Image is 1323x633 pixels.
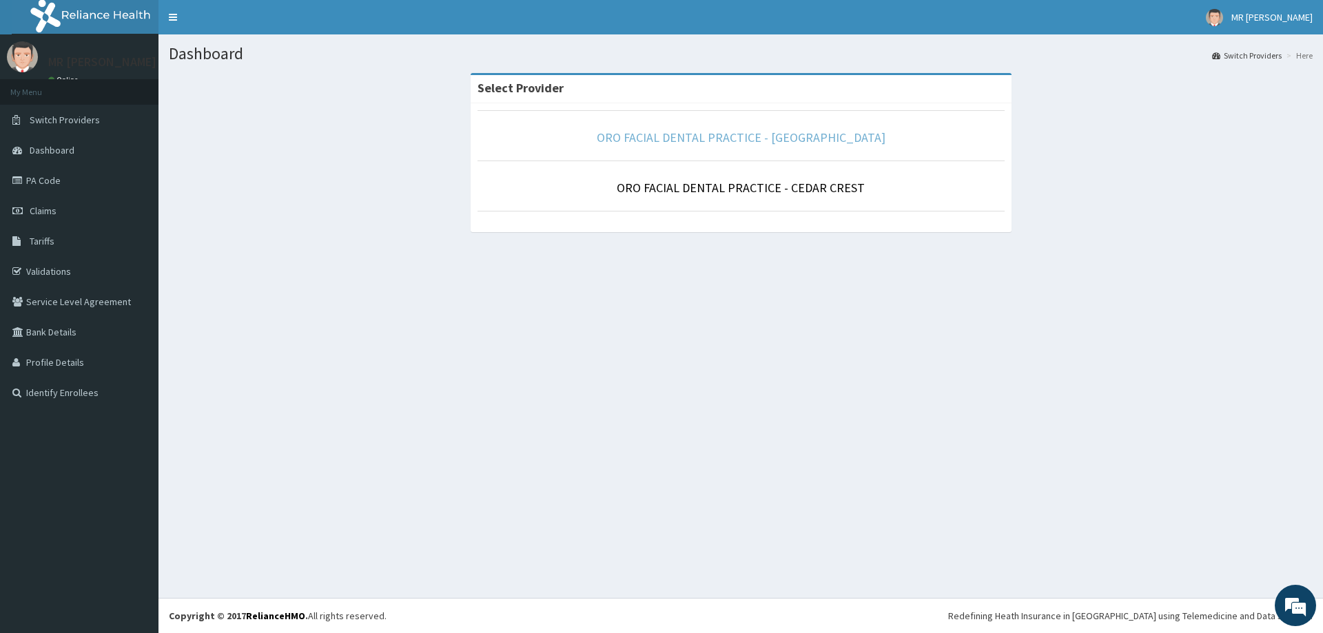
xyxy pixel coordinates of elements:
[30,235,54,247] span: Tariffs
[1231,11,1313,23] span: MR [PERSON_NAME]
[617,180,865,196] a: ORO FACIAL DENTAL PRACTICE - CEDAR CREST
[48,75,81,85] a: Online
[1206,9,1223,26] img: User Image
[30,144,74,156] span: Dashboard
[48,56,156,68] p: MR [PERSON_NAME]
[948,609,1313,623] div: Redefining Heath Insurance in [GEOGRAPHIC_DATA] using Telemedicine and Data Science!
[169,610,308,622] strong: Copyright © 2017 .
[30,114,100,126] span: Switch Providers
[1283,50,1313,61] li: Here
[158,598,1323,633] footer: All rights reserved.
[597,129,885,145] a: ORO FACIAL DENTAL PRACTICE - [GEOGRAPHIC_DATA]
[246,610,305,622] a: RelianceHMO
[478,80,564,96] strong: Select Provider
[7,41,38,72] img: User Image
[169,45,1313,63] h1: Dashboard
[1212,50,1282,61] a: Switch Providers
[30,205,57,217] span: Claims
